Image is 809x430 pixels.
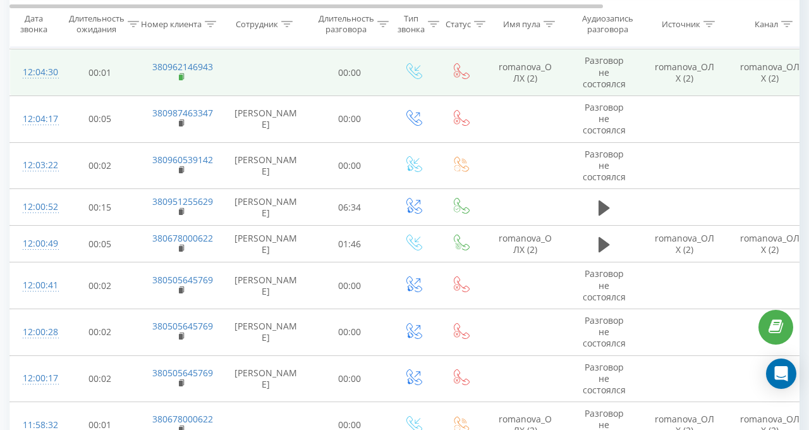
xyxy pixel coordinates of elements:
[152,195,213,207] a: 380951255629
[662,18,700,29] div: Источник
[236,18,278,29] div: Сотрудник
[23,107,48,132] div: 12:04:17
[319,13,374,35] div: Длительность разговора
[152,107,213,119] a: 380987463347
[222,189,310,226] td: [PERSON_NAME]
[23,366,48,391] div: 12:00:17
[23,60,48,85] div: 12:04:30
[61,355,140,402] td: 00:02
[446,18,471,29] div: Статус
[69,13,125,35] div: Длительность ожидания
[642,49,727,96] td: romanova_ОЛХ (2)
[152,274,213,286] a: 380505645769
[152,232,213,244] a: 380678000622
[152,367,213,379] a: 380505645769
[23,153,48,178] div: 12:03:22
[61,189,140,226] td: 00:15
[141,18,202,29] div: Номер клиента
[61,262,140,309] td: 00:02
[10,13,57,35] div: Дата звонка
[222,142,310,189] td: [PERSON_NAME]
[23,231,48,256] div: 12:00:49
[23,320,48,345] div: 12:00:28
[61,49,140,96] td: 00:01
[766,359,796,389] div: Open Intercom Messenger
[61,95,140,142] td: 00:05
[310,95,389,142] td: 00:00
[583,148,626,183] span: Разговор не состоялся
[222,95,310,142] td: [PERSON_NAME]
[222,226,310,262] td: [PERSON_NAME]
[310,142,389,189] td: 00:00
[23,273,48,298] div: 12:00:41
[222,355,310,402] td: [PERSON_NAME]
[23,195,48,219] div: 12:00:52
[642,226,727,262] td: romanova_ОЛХ (2)
[152,413,213,425] a: 380678000622
[583,314,626,349] span: Разговор не состоялся
[61,226,140,262] td: 00:05
[484,226,566,262] td: romanova_ОЛХ (2)
[583,101,626,136] span: Разговор не состоялся
[310,262,389,309] td: 00:00
[310,355,389,402] td: 00:00
[310,189,389,226] td: 06:34
[310,49,389,96] td: 00:00
[577,13,638,35] div: Аудиозапись разговора
[222,262,310,309] td: [PERSON_NAME]
[310,226,389,262] td: 01:46
[61,309,140,356] td: 00:02
[755,18,778,29] div: Канал
[152,320,213,332] a: 380505645769
[503,18,540,29] div: Имя пула
[152,61,213,73] a: 380962146943
[583,54,626,89] span: Разговор не состоялся
[222,309,310,356] td: [PERSON_NAME]
[398,13,425,35] div: Тип звонка
[583,267,626,302] span: Разговор не состоялся
[310,309,389,356] td: 00:00
[152,154,213,166] a: 380960539142
[484,49,566,96] td: romanova_ОЛХ (2)
[61,142,140,189] td: 00:02
[583,361,626,396] span: Разговор не состоялся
